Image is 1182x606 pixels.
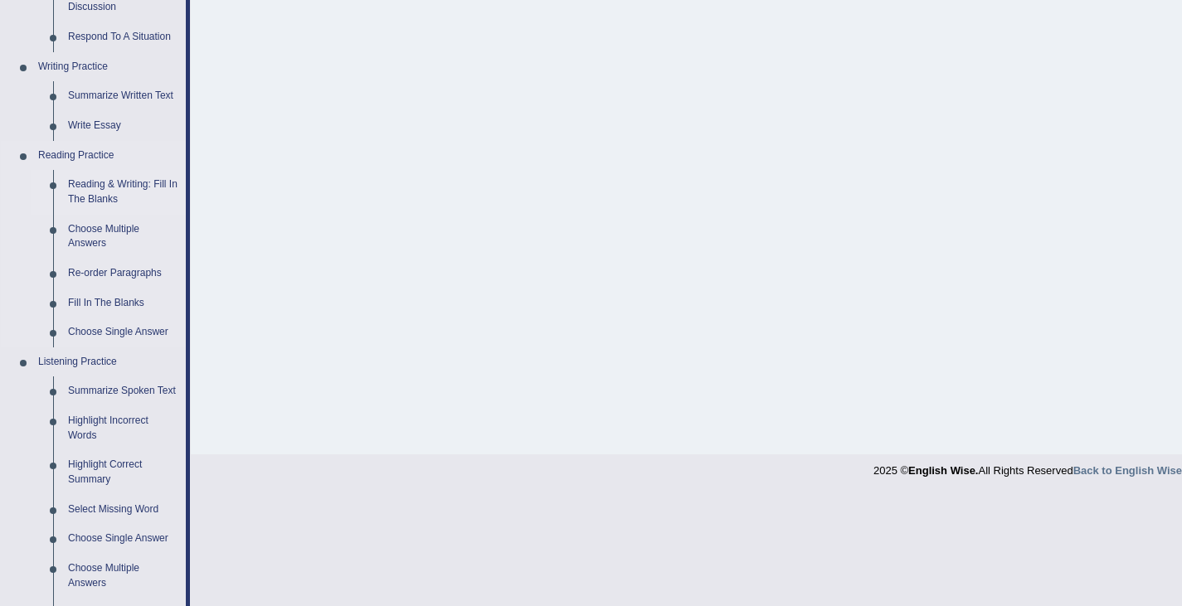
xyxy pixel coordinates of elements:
[61,376,186,406] a: Summarize Spoken Text
[908,464,978,477] strong: English Wise.
[61,450,186,494] a: Highlight Correct Summary
[61,495,186,525] a: Select Missing Word
[61,22,186,52] a: Respond To A Situation
[61,288,186,318] a: Fill In The Blanks
[61,259,186,288] a: Re-order Paragraphs
[31,347,186,377] a: Listening Practice
[61,524,186,554] a: Choose Single Answer
[31,52,186,82] a: Writing Practice
[61,406,186,450] a: Highlight Incorrect Words
[61,554,186,598] a: Choose Multiple Answers
[1073,464,1182,477] a: Back to English Wise
[61,111,186,141] a: Write Essay
[61,81,186,111] a: Summarize Written Text
[873,454,1182,478] div: 2025 © All Rights Reserved
[61,170,186,214] a: Reading & Writing: Fill In The Blanks
[61,215,186,259] a: Choose Multiple Answers
[61,318,186,347] a: Choose Single Answer
[31,141,186,171] a: Reading Practice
